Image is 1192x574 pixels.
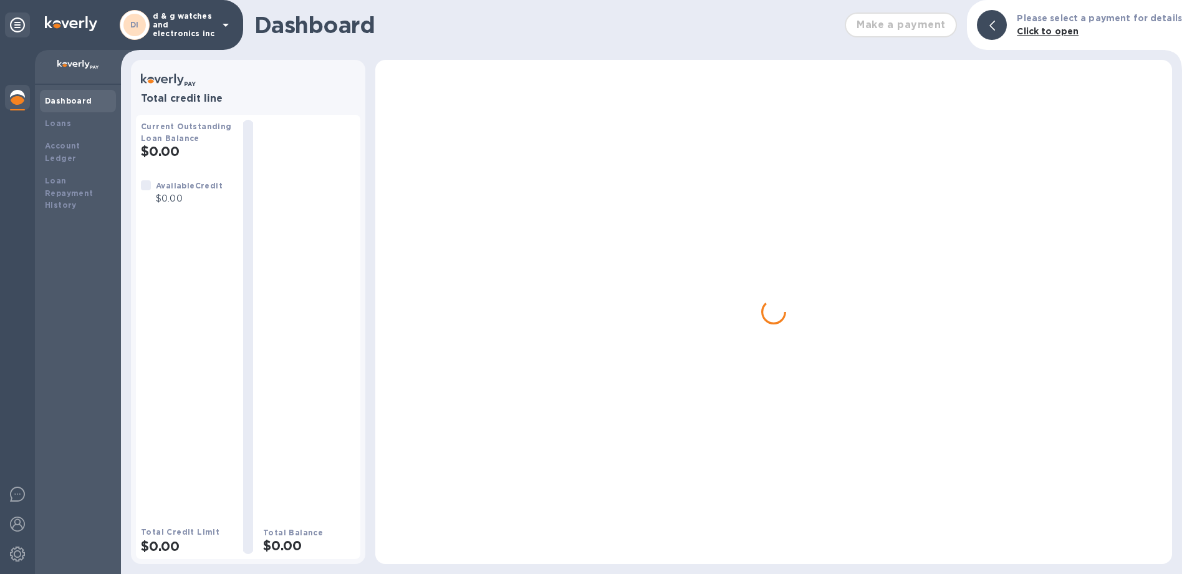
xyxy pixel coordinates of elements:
[153,12,215,38] p: d & g watches and electronics inc
[45,16,97,31] img: Logo
[141,538,233,554] h2: $0.00
[45,119,71,128] b: Loans
[1017,13,1182,23] b: Please select a payment for details
[45,176,94,210] b: Loan Repayment History
[141,143,233,159] h2: $0.00
[45,141,80,163] b: Account Ledger
[5,12,30,37] div: Unpin categories
[141,93,355,105] h3: Total credit line
[1017,26,1079,36] b: Click to open
[254,12,839,38] h1: Dashboard
[130,20,139,29] b: DI
[156,192,223,205] p: $0.00
[263,538,355,553] h2: $0.00
[156,181,223,190] b: Available Credit
[141,122,232,143] b: Current Outstanding Loan Balance
[45,96,92,105] b: Dashboard
[141,527,219,537] b: Total Credit Limit
[263,528,323,537] b: Total Balance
